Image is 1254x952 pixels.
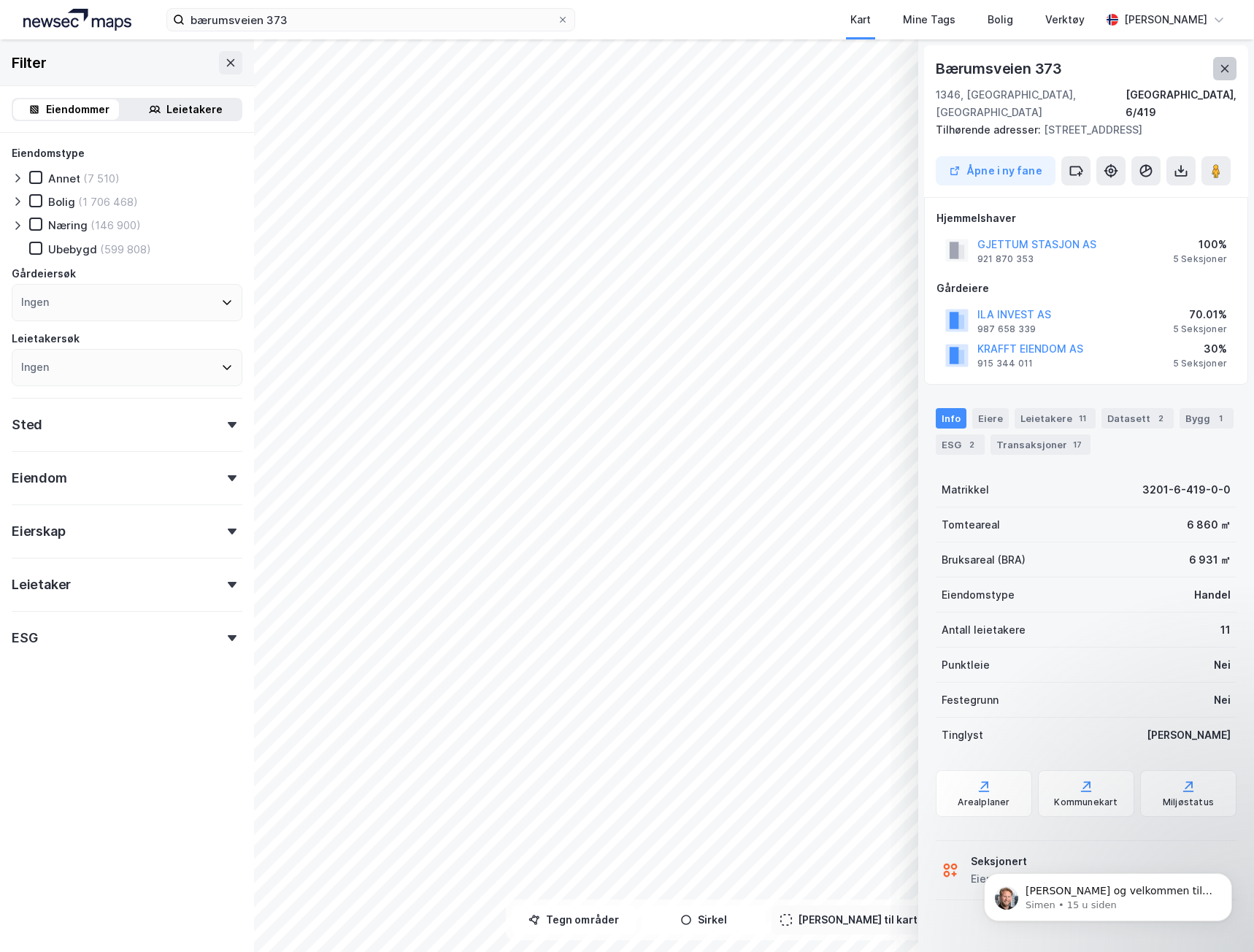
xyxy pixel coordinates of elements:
div: 5 Seksjoner [1173,323,1227,335]
div: Tinglyst [942,726,983,744]
div: 17 [1070,437,1085,452]
button: Åpne i ny fane [936,156,1055,185]
div: 987 658 339 [977,323,1036,335]
div: 3201-6-419-0-0 [1142,481,1231,499]
div: Kart [850,11,871,28]
div: Ubebygd [48,242,97,256]
div: 100% [1173,236,1227,253]
div: Ingen [21,293,49,311]
div: Transaksjoner [990,434,1090,455]
div: Handel [1194,586,1231,604]
div: 1 [1213,411,1228,426]
div: 915 344 011 [977,358,1033,369]
div: Eiere [972,408,1009,429]
div: Verktøy [1045,11,1085,28]
div: Gårdeiersøk [12,265,76,283]
div: Datasett [1101,408,1174,429]
div: Bolig [988,11,1013,28]
div: Bærumsveien 373 [936,57,1065,80]
div: 5 Seksjoner [1173,358,1227,369]
div: Ingen [21,358,49,376]
div: Festegrunn [942,691,999,709]
div: Tomteareal [942,516,1000,534]
div: [PERSON_NAME] til kartutsnitt [798,911,953,929]
button: Sirkel [642,905,766,934]
div: Eiendomstype [12,145,85,162]
div: 6 931 ㎡ [1189,551,1231,569]
div: Nei [1214,691,1231,709]
img: logo.a4113a55bc3d86da70a041830d287a7e.svg [23,9,131,31]
div: 1346, [GEOGRAPHIC_DATA], [GEOGRAPHIC_DATA] [936,86,1126,121]
div: Eiendommer [46,101,109,118]
div: ESG [936,434,985,455]
div: [STREET_ADDRESS] [936,121,1225,139]
div: [GEOGRAPHIC_DATA], 6/419 [1126,86,1236,121]
div: Eiendomstype [942,586,1015,604]
div: 11 [1220,621,1231,639]
div: 5 Seksjoner [1173,253,1227,265]
div: Info [936,408,966,429]
div: Punktleie [942,656,990,674]
div: 2 [1153,411,1168,426]
div: (599 808) [100,242,151,256]
div: Antall leietakere [942,621,1026,639]
div: Leietakere [1015,408,1096,429]
div: Matrikkel [942,481,989,499]
div: Bygg [1180,408,1234,429]
div: Leietakere [166,101,223,118]
div: Leietaker [12,576,71,594]
div: Bruksareal (BRA) [942,551,1026,569]
div: [PERSON_NAME] [1124,11,1207,28]
div: Sted [12,416,42,434]
div: Gårdeiere [936,280,1236,297]
div: Annet [48,172,80,185]
div: 921 870 353 [977,253,1034,265]
div: Arealplaner [958,796,1009,808]
div: Næring [48,218,88,232]
div: Leietakersøk [12,330,80,348]
div: Eiendom [12,469,67,487]
div: 6 860 ㎡ [1187,516,1231,534]
div: ESG [12,629,37,647]
div: 2 [964,437,979,452]
button: Tegn områder [512,905,636,934]
div: 30% [1173,340,1227,358]
div: 70.01% [1173,306,1227,323]
div: (1 706 468) [78,195,138,209]
span: Tilhørende adresser: [936,123,1044,136]
iframe: Intercom notifications melding [962,842,1254,945]
div: (7 510) [83,172,120,185]
div: Hjemmelshaver [936,210,1236,227]
div: Nei [1214,656,1231,674]
div: Kommunekart [1054,796,1118,808]
div: Filter [12,51,47,74]
div: Miljøstatus [1163,796,1214,808]
div: Mine Tags [903,11,955,28]
div: 11 [1075,411,1090,426]
input: Søk på adresse, matrikkel, gårdeiere, leietakere eller personer [185,9,557,31]
div: [PERSON_NAME] [1147,726,1231,744]
div: Eierskap [12,523,65,540]
div: (146 900) [91,218,141,232]
div: Bolig [48,195,75,209]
